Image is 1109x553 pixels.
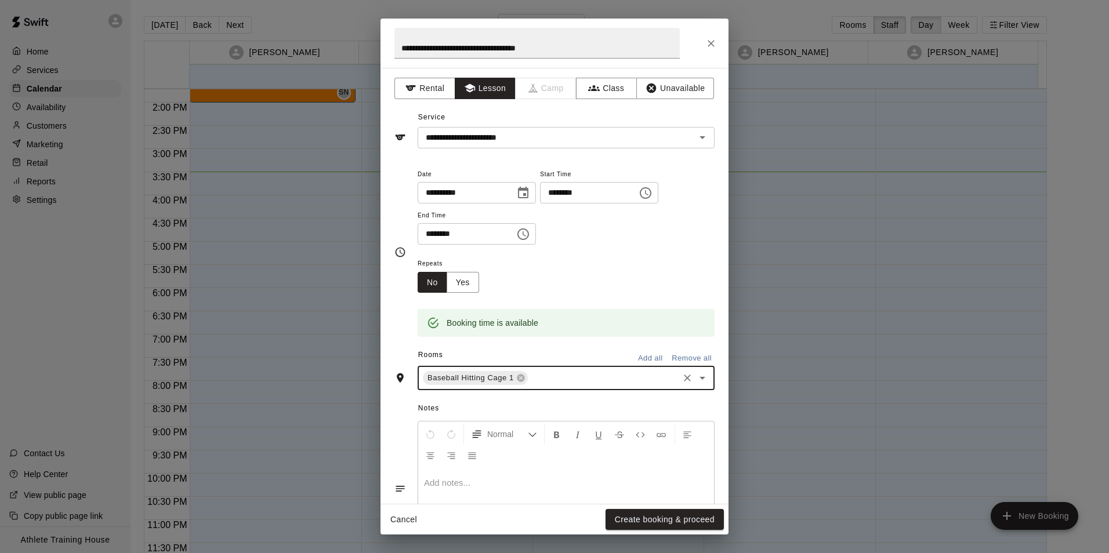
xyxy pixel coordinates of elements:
button: Insert Link [651,424,671,445]
svg: Rooms [394,372,406,384]
span: Notes [418,399,715,418]
span: Date [418,167,536,183]
button: Center Align [421,445,440,465]
button: Class [576,78,637,99]
span: Rooms [418,351,443,359]
svg: Service [394,132,406,143]
button: Lesson [455,78,516,99]
button: Choose time, selected time is 3:45 PM [634,181,657,205]
button: Add all [632,350,669,368]
button: Choose date, selected date is Sep 17, 2025 [512,181,535,205]
span: Camps can only be created in the Services page [516,78,577,99]
button: Redo [441,424,461,445]
button: Rental [394,78,455,99]
button: No [418,272,447,293]
span: Normal [487,428,528,440]
button: Remove all [669,350,715,368]
div: outlined button group [418,272,479,293]
span: Repeats [418,256,488,272]
button: Open [694,370,711,386]
button: Format Underline [589,424,608,445]
button: Close [701,33,722,54]
span: Start Time [540,167,658,183]
button: Cancel [385,509,422,530]
svg: Timing [394,246,406,258]
button: Choose time, selected time is 4:45 PM [512,223,535,246]
button: Right Align [441,445,461,465]
button: Format Bold [547,424,567,445]
button: Formatting Options [466,424,542,445]
span: Baseball Hitting Cage 1 [423,372,519,384]
div: Booking time is available [447,312,538,333]
button: Left Align [677,424,697,445]
button: Open [694,129,711,145]
button: Justify Align [462,445,482,465]
button: Create booking & proceed [606,509,724,530]
button: Format Strikethrough [610,424,629,445]
button: Clear [679,370,695,386]
div: Baseball Hitting Cage 1 [423,371,528,385]
button: Undo [421,424,440,445]
svg: Notes [394,483,406,494]
button: Unavailable [636,78,714,99]
button: Insert Code [630,424,650,445]
button: Format Italics [568,424,588,445]
button: Yes [447,272,479,293]
span: Service [418,113,445,121]
span: End Time [418,208,536,224]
